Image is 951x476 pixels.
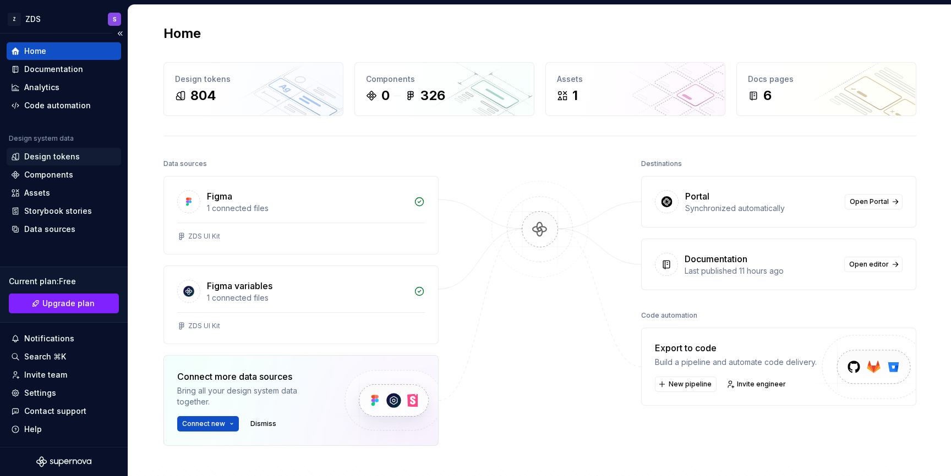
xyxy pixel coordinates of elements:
div: Destinations [641,156,682,171]
span: New pipeline [669,380,712,389]
a: Figma1 connected filesZDS UI Kit [163,176,439,254]
a: Invite team [7,366,121,384]
div: Invite team [24,369,67,380]
button: New pipeline [655,377,717,392]
div: Assets [557,74,714,85]
span: Invite engineer [737,380,786,389]
a: Documentation [7,60,121,78]
div: Notifications [24,333,74,344]
div: 6 [763,87,772,104]
div: Analytics [24,82,59,93]
a: Design tokens [7,148,121,165]
div: Docs pages [748,74,905,85]
a: Settings [7,384,121,402]
div: Data sources [163,156,207,171]
span: Open editor [849,260,889,269]
button: Search ⌘K [7,348,121,366]
span: Open Portal [850,197,889,206]
a: Storybook stories [7,202,121,220]
div: Home [24,46,46,57]
a: Analytics [7,79,121,96]
div: Documentation [24,64,83,75]
div: 0 [381,87,390,104]
a: Open editor [844,257,903,272]
button: Connect new [177,416,239,431]
a: Home [7,42,121,60]
div: Synchronized automatically [685,203,838,214]
div: Build a pipeline and automate code delivery. [655,357,817,368]
div: Figma [207,190,232,203]
div: ZDS UI Kit [188,232,220,241]
div: Code automation [24,100,91,111]
a: Open Portal [845,194,903,209]
div: Figma variables [207,279,272,292]
button: Dismiss [245,416,281,431]
div: Design system data [9,134,74,143]
a: Invite engineer [723,377,791,392]
a: Figma variables1 connected filesZDS UI Kit [163,265,439,344]
div: Last published 11 hours ago [685,265,838,276]
div: Help [24,424,42,435]
a: Components [7,166,121,184]
button: Contact support [7,402,121,420]
div: 1 [572,87,578,104]
h2: Home [163,25,201,42]
div: Data sources [24,224,75,235]
a: Components0326 [354,62,534,116]
div: 1 connected files [207,203,407,214]
div: Storybook stories [24,206,92,217]
button: Collapse sidebar [112,26,128,41]
div: S [113,15,117,24]
div: 1 connected files [207,292,407,303]
div: Components [24,169,73,180]
div: Portal [685,190,709,203]
div: Code automation [641,308,697,323]
span: Connect new [182,419,225,428]
button: ZZDSS [2,7,125,31]
div: ZDS UI Kit [188,322,220,330]
div: Bring all your design system data together. [177,385,326,407]
div: ZDS [25,14,41,25]
a: Data sources [7,220,121,238]
div: 326 [420,87,445,104]
a: Assets1 [545,62,725,116]
div: Documentation [685,252,747,265]
span: Dismiss [250,419,276,428]
div: Z [8,13,21,26]
div: Current plan : Free [9,276,119,287]
a: Code automation [7,97,121,114]
button: Help [7,420,121,438]
div: Assets [24,187,50,198]
div: 804 [190,87,216,104]
div: Contact support [24,406,86,417]
button: Notifications [7,330,121,347]
div: Design tokens [24,151,80,162]
div: Search ⌘K [24,351,66,362]
div: Components [366,74,523,85]
span: Upgrade plan [42,298,95,309]
a: Docs pages6 [736,62,916,116]
div: Connect more data sources [177,370,326,383]
svg: Supernova Logo [36,456,91,467]
div: Export to code [655,341,817,355]
div: Settings [24,388,56,398]
div: Design tokens [175,74,332,85]
a: Design tokens804 [163,62,343,116]
button: Upgrade plan [9,294,119,313]
a: Assets [7,184,121,202]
